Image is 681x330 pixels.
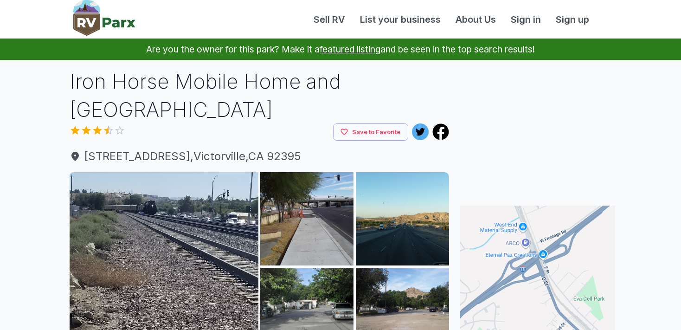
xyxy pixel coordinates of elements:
h1: Iron Horse Mobile Home and [GEOGRAPHIC_DATA] [70,67,449,123]
a: Sign in [503,13,548,26]
span: [STREET_ADDRESS] , Victorville , CA 92395 [70,148,449,165]
a: featured listing [320,44,380,55]
a: About Us [448,13,503,26]
img: AAcXr8qf9w294He1smTc6i1hhu3pH3pRlzIoylakkN1P06VXWce0uAQV3xMflFGZCRFP4Bvs_I8dfwSLzH_uJ_X68N4Ho9RnC... [356,172,449,265]
a: [STREET_ADDRESS],Victorville,CA 92395 [70,148,449,165]
button: Save to Favorite [333,123,408,141]
a: Sell RV [306,13,353,26]
a: Sign up [548,13,597,26]
img: AAcXr8pCI_RRFy1eUre1TvzjRrrjgV21njYogAsZ_sJ9BtQo1_GLOM8q9BRuGAQk_vcT9ZCpaKD_L9uYgeGYltMZP4Aihwnlg... [260,172,353,265]
p: Are you the owner for this park? Make it a and be seen in the top search results! [11,39,670,60]
a: List your business [353,13,448,26]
